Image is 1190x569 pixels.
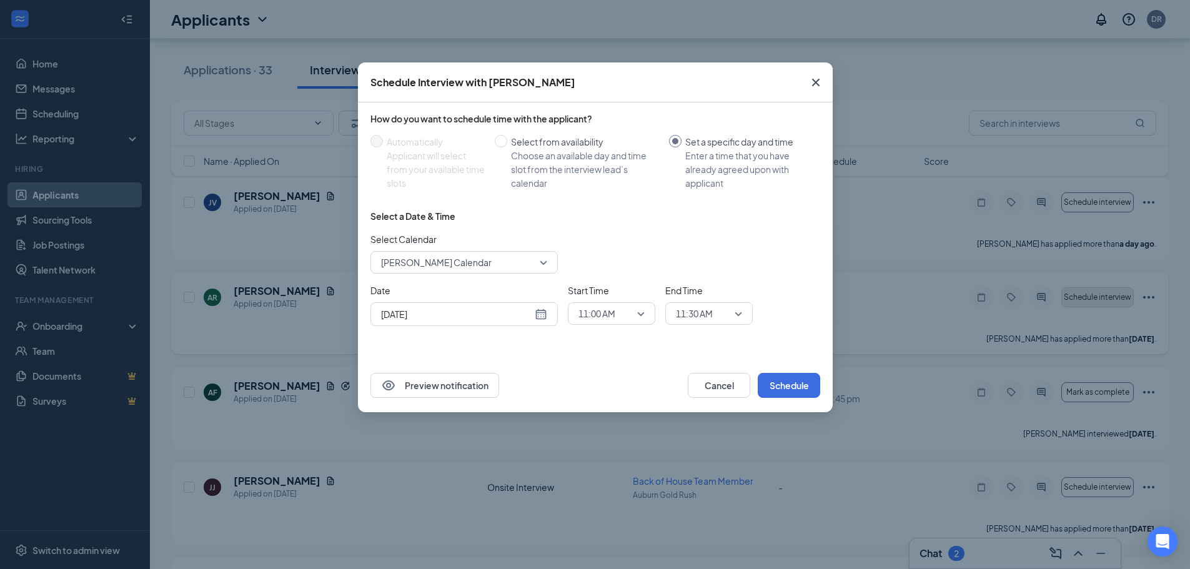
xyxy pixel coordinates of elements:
span: 11:30 AM [676,304,713,323]
button: Cancel [688,373,750,398]
button: Close [799,62,833,102]
svg: Cross [808,75,823,90]
span: End Time [665,284,753,297]
div: Choose an available day and time slot from the interview lead’s calendar [511,149,659,190]
span: Date [370,284,558,297]
div: Schedule Interview with [PERSON_NAME] [370,76,575,89]
div: Applicant will select from your available time slots [387,149,485,190]
div: How do you want to schedule time with the applicant? [370,112,820,125]
div: Open Intercom Messenger [1148,527,1178,557]
span: 11:00 AM [578,304,615,323]
div: Set a specific day and time [685,135,810,149]
div: Enter a time that you have already agreed upon with applicant [685,149,810,190]
span: [PERSON_NAME] Calendar [381,253,492,272]
span: Start Time [568,284,655,297]
div: Select a Date & Time [370,210,455,222]
div: Automatically [387,135,485,149]
span: Select Calendar [370,232,558,246]
div: Select from availability [511,135,659,149]
button: Schedule [758,373,820,398]
input: Sep 15, 2025 [381,307,532,321]
button: EyePreview notification [370,373,499,398]
svg: Eye [381,378,396,393]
